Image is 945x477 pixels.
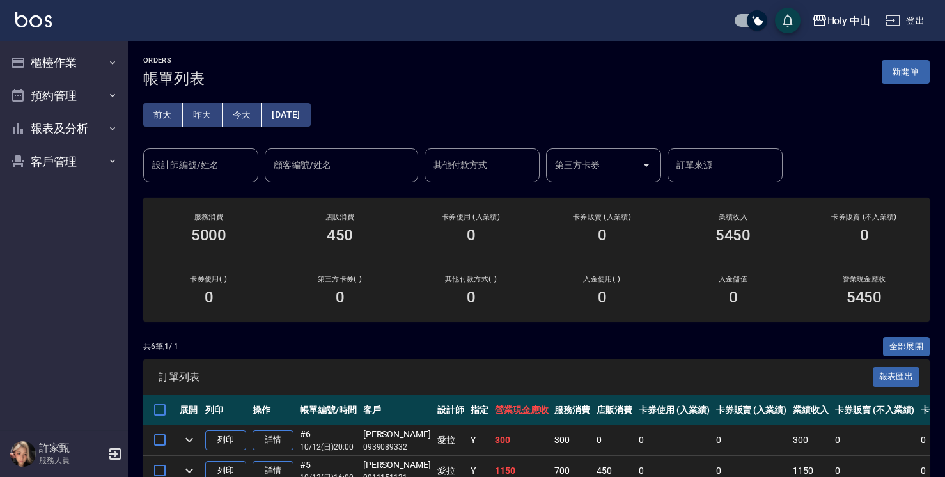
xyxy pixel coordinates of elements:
h2: 卡券販賣 (不入業績) [814,213,914,221]
p: 共 6 筆, 1 / 1 [143,341,178,352]
h3: 5450 [847,288,882,306]
h2: 卡券使用 (入業績) [421,213,521,221]
h2: 營業現金應收 [814,275,914,283]
h2: 入金儲值 [683,275,783,283]
h2: ORDERS [143,56,205,65]
h3: 0 [336,288,345,306]
button: save [775,8,801,33]
button: 報表匯出 [873,367,920,387]
td: 300 [492,425,552,455]
th: 服務消費 [551,395,593,425]
th: 設計師 [434,395,467,425]
button: Holy 中山 [807,8,876,34]
th: 業績收入 [790,395,832,425]
div: [PERSON_NAME] [363,428,431,441]
button: 客戶管理 [5,145,123,178]
th: 客戶 [360,395,434,425]
img: Person [10,441,36,467]
th: 店販消費 [593,395,636,425]
p: 服務人員 [39,455,104,466]
h3: 0 [467,226,476,244]
td: 0 [832,425,918,455]
button: 列印 [205,430,246,450]
a: 詳情 [253,430,293,450]
button: expand row [180,430,199,450]
p: 10/12 (日) 20:00 [300,441,357,453]
th: 展開 [176,395,202,425]
img: Logo [15,12,52,27]
h3: 0 [860,226,869,244]
h3: 5450 [715,226,751,244]
td: 300 [551,425,593,455]
th: 操作 [249,395,297,425]
th: 營業現金應收 [492,395,552,425]
h2: 入金使用(-) [552,275,652,283]
button: 昨天 [183,103,223,127]
button: 全部展開 [883,337,930,357]
h3: 帳單列表 [143,70,205,88]
button: [DATE] [262,103,310,127]
td: 0 [713,425,790,455]
button: 櫃檯作業 [5,46,123,79]
div: [PERSON_NAME] [363,458,431,472]
th: 卡券使用 (入業績) [636,395,713,425]
h3: 0 [598,288,607,306]
h2: 業績收入 [683,213,783,221]
td: 0 [636,425,713,455]
h3: 0 [598,226,607,244]
h2: 卡券販賣 (入業績) [552,213,652,221]
button: 登出 [880,9,930,33]
h3: 450 [327,226,354,244]
h3: 0 [729,288,738,306]
h3: 服務消費 [159,213,259,221]
h3: 0 [205,288,214,306]
th: 卡券販賣 (入業績) [713,395,790,425]
h2: 其他付款方式(-) [421,275,521,283]
button: 前天 [143,103,183,127]
td: Y [467,425,492,455]
td: #6 [297,425,360,455]
button: Open [636,155,657,175]
h5: 許家甄 [39,442,104,455]
button: 報表及分析 [5,112,123,145]
th: 帳單編號/時間 [297,395,360,425]
th: 卡券販賣 (不入業績) [832,395,918,425]
td: 0 [593,425,636,455]
button: 預約管理 [5,79,123,113]
button: 今天 [223,103,262,127]
h3: 5000 [191,226,227,244]
h3: 0 [467,288,476,306]
td: 愛拉 [434,425,467,455]
td: 300 [790,425,832,455]
th: 指定 [467,395,492,425]
a: 新開單 [882,65,930,77]
h2: 第三方卡券(-) [290,275,390,283]
a: 報表匯出 [873,370,920,382]
h2: 卡券使用(-) [159,275,259,283]
span: 訂單列表 [159,371,873,384]
div: Holy 中山 [827,13,871,29]
p: 0939089332 [363,441,431,453]
button: 新開單 [882,60,930,84]
h2: 店販消費 [290,213,390,221]
th: 列印 [202,395,249,425]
